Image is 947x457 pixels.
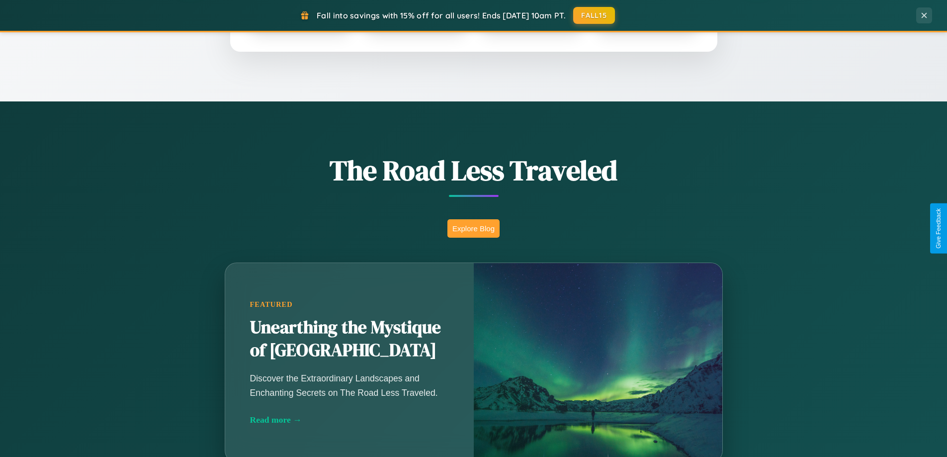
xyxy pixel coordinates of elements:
div: Featured [250,300,449,309]
button: Explore Blog [447,219,500,238]
div: Give Feedback [935,208,942,249]
div: Read more → [250,415,449,425]
h1: The Road Less Traveled [175,151,772,189]
h2: Unearthing the Mystique of [GEOGRAPHIC_DATA] [250,316,449,362]
button: FALL15 [573,7,615,24]
p: Discover the Extraordinary Landscapes and Enchanting Secrets on The Road Less Traveled. [250,371,449,399]
span: Fall into savings with 15% off for all users! Ends [DATE] 10am PT. [317,10,566,20]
